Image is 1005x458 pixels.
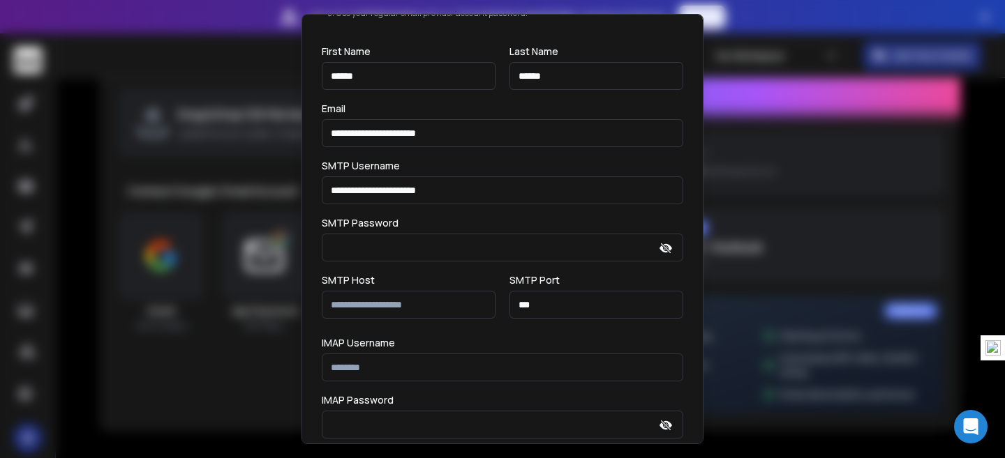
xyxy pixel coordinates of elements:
[509,47,558,56] label: Last Name
[322,218,399,228] label: SMTP Password
[322,161,400,171] label: SMTP Username
[322,47,371,56] label: First Name
[322,104,345,114] label: Email
[322,338,395,348] label: IMAP Username
[322,275,375,285] label: SMTP Host
[509,275,560,285] label: SMTP Port
[954,410,988,443] div: Open Intercom Messenger
[322,395,394,405] label: IMAP Password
